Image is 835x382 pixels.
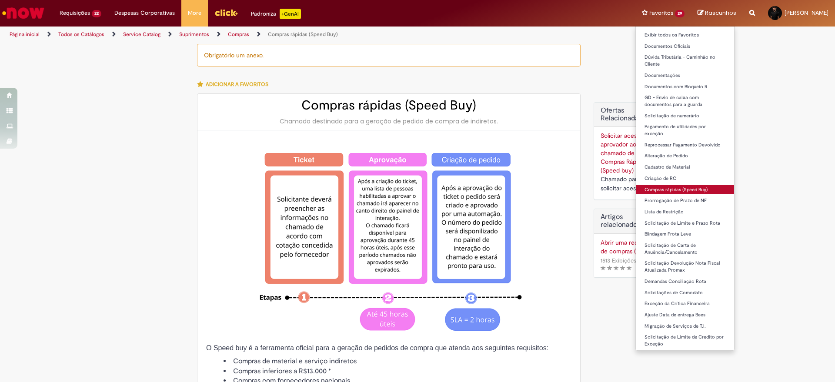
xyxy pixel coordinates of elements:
[636,42,734,51] a: Documentos Oficiais
[10,31,40,38] a: Página inicial
[636,288,734,298] a: Solicitações de Comodato
[636,277,734,286] a: Demandas Conciliação Rota
[214,6,238,19] img: click_logo_yellow_360x200.png
[60,9,90,17] span: Requisições
[601,132,651,174] a: Solicitar acesso de aprovador ao chamado de Compras Rápidas (Speed buy)
[251,9,301,19] div: Padroniza
[123,31,160,38] a: Service Catalog
[197,44,581,66] div: Obrigatório um anexo.
[635,26,735,351] ul: Favoritos
[636,219,734,228] a: Solicitação de Limite e Prazo Rota
[649,9,673,17] span: Favoritos
[601,257,636,264] span: 1513 Exibições
[636,185,734,195] a: Compras rápidas (Speed Buy)
[1,4,46,22] img: ServiceNow
[636,122,734,138] a: Pagamento de utilidades por exceção
[224,366,571,376] li: Compras inferiores a R$13.000 *
[601,107,658,122] h2: Ofertas Relacionadas
[206,98,571,113] h2: Compras rápidas (Speed Buy)
[636,82,734,92] a: Documentos com Bloqueio R
[188,9,201,17] span: More
[601,213,658,229] h3: Artigos relacionados
[268,31,338,38] a: Compras rápidas (Speed Buy)
[785,9,828,17] span: [PERSON_NAME]
[636,299,734,309] a: Exceção da Crítica Financeira
[280,9,301,19] p: +GenAi
[636,111,734,121] a: Solicitação de numerário
[636,207,734,217] a: Lista de Restrição
[594,102,665,200] div: Ofertas Relacionadas
[228,31,249,38] a: Compras
[636,332,734,349] a: Solicitação de Limite de Credito por Exceção
[58,31,104,38] a: Todos os Catálogos
[636,241,734,257] a: Solicitação de Carta de Anuência/Cancelamento
[675,10,685,17] span: 29
[636,163,734,172] a: Cadastro de Material
[636,174,734,183] a: Criação de RC
[92,10,101,17] span: 22
[636,259,734,275] a: Solicitação Devolução Nota Fiscal Atualizada Promax
[705,9,736,17] span: Rascunhos
[636,140,734,150] a: Reprocessar Pagamento Devolvido
[636,151,734,161] a: Alteração de Pedido
[636,310,734,320] a: Ajuste Data de entrega Bees
[636,196,734,206] a: Prorrogação de Prazo de NF
[636,71,734,80] a: Documentações
[7,27,550,43] ul: Trilhas de página
[114,9,175,17] span: Despesas Corporativas
[206,81,268,88] span: Adicionar a Favoritos
[206,344,548,352] span: O Speed buy é a ferramenta oficial para a geração de pedidos de compra que atenda aos seguintes r...
[206,117,571,126] div: Chamado destinado para a geração de pedido de compra de indiretos.
[636,322,734,331] a: Migração de Serviços de T.I.
[636,93,734,109] a: GD - Envio de caixa com documentos para a guarda
[636,30,734,40] a: Exibir todos os Favoritos
[197,75,273,93] button: Adicionar a Favoritos
[636,229,734,239] a: Blindagem Frota Leve
[636,53,734,69] a: Dúvida Tributária - Caminhão no Cliente
[601,238,658,256] a: Abrir uma requisição de compras (RC)
[179,31,209,38] a: Suprimentos
[224,356,571,366] li: Compras de material e serviço indiretos
[698,9,736,17] a: Rascunhos
[601,175,658,193] div: Chamado para solicitar acesso de aprovador ao ticket de Speed buy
